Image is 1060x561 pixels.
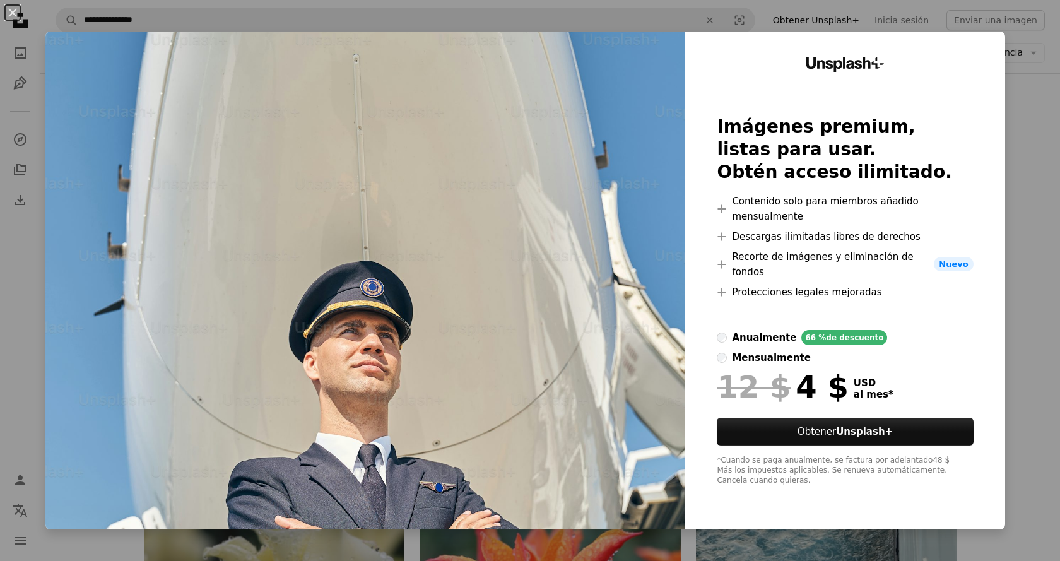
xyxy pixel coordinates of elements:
[801,330,887,345] div: 66 % de descuento
[717,456,973,486] div: *Cuando se paga anualmente, se factura por adelantado 48 $ Más los impuestos aplicables. Se renue...
[717,285,973,300] li: Protecciones legales mejoradas
[717,353,727,363] input: mensualmente
[717,370,791,403] span: 12 $
[717,370,848,403] div: 4 $
[934,257,973,272] span: Nuevo
[717,333,727,343] input: anualmente66 %de descuento
[717,194,973,224] li: Contenido solo para miembros añadido mensualmente
[854,377,893,389] span: USD
[717,249,973,280] li: Recorte de imágenes y eliminación de fondos
[717,418,973,446] button: ObtenerUnsplash+
[717,115,973,184] h2: Imágenes premium, listas para usar. Obtén acceso ilimitado.
[717,229,973,244] li: Descargas ilimitadas libres de derechos
[854,389,893,400] span: al mes *
[732,330,796,345] div: anualmente
[732,350,810,365] div: mensualmente
[836,426,893,437] strong: Unsplash+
